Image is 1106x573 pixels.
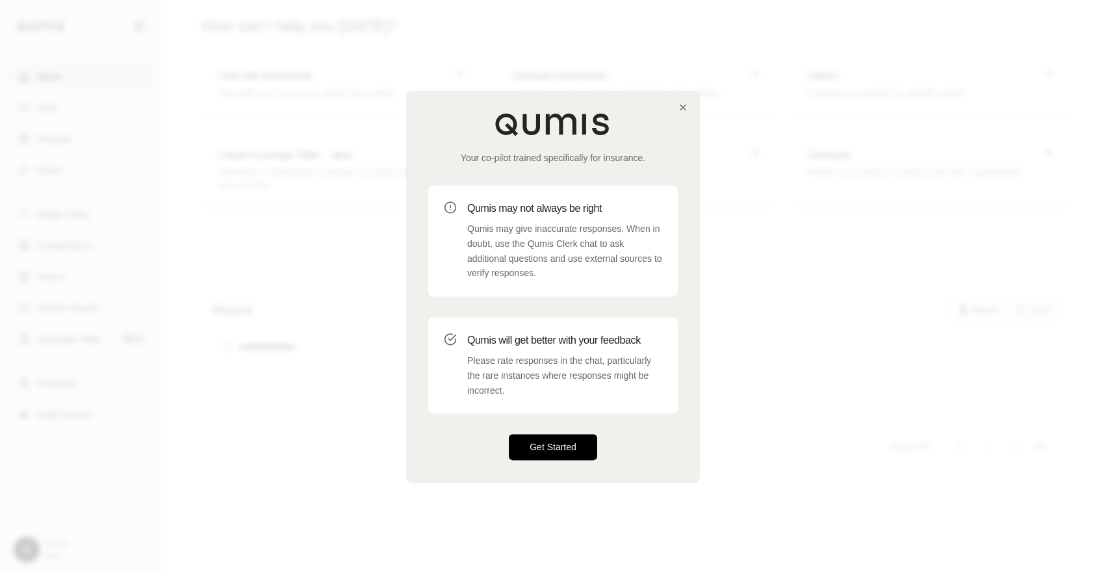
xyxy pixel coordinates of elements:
p: Your co-pilot trained specifically for insurance. [428,151,678,164]
h3: Qumis may not always be right [467,201,662,216]
img: Qumis Logo [495,112,611,136]
p: Qumis may give inaccurate responses. When in doubt, use the Qumis Clerk chat to ask additional qu... [467,222,662,281]
p: Please rate responses in the chat, particularly the rare instances where responses might be incor... [467,353,662,398]
button: Get Started [509,435,597,461]
h3: Qumis will get better with your feedback [467,333,662,348]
